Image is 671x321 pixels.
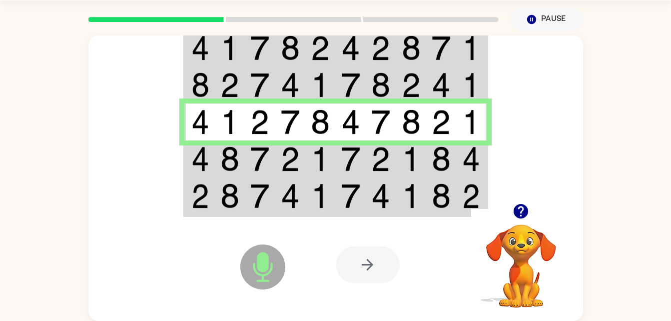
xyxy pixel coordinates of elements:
[281,146,300,171] img: 2
[371,72,390,97] img: 8
[371,35,390,60] img: 2
[250,109,269,134] img: 2
[432,183,451,208] img: 8
[402,146,421,171] img: 1
[220,35,239,60] img: 1
[250,72,269,97] img: 7
[371,109,390,134] img: 7
[402,183,421,208] img: 1
[220,183,239,208] img: 8
[462,109,480,134] img: 1
[341,35,360,60] img: 4
[432,72,451,97] img: 4
[191,183,209,208] img: 2
[281,109,300,134] img: 7
[462,72,480,97] img: 1
[371,183,390,208] img: 4
[402,35,421,60] img: 8
[402,72,421,97] img: 2
[341,146,360,171] img: 7
[250,183,269,208] img: 7
[341,72,360,97] img: 7
[220,146,239,171] img: 8
[220,109,239,134] img: 1
[471,209,571,309] video: Your browser must support playing .mp4 files to use Literably. Please try using another browser.
[511,8,583,31] button: Pause
[311,146,330,171] img: 1
[281,183,300,208] img: 4
[220,72,239,97] img: 2
[432,35,451,60] img: 7
[311,35,330,60] img: 2
[462,35,480,60] img: 1
[341,183,360,208] img: 7
[281,35,300,60] img: 8
[432,109,451,134] img: 2
[250,35,269,60] img: 7
[402,109,421,134] img: 8
[341,109,360,134] img: 4
[432,146,451,171] img: 8
[311,72,330,97] img: 1
[191,109,209,134] img: 4
[191,35,209,60] img: 4
[191,72,209,97] img: 8
[462,146,480,171] img: 4
[281,72,300,97] img: 4
[311,109,330,134] img: 8
[371,146,390,171] img: 2
[311,183,330,208] img: 1
[250,146,269,171] img: 7
[462,183,480,208] img: 2
[191,146,209,171] img: 4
